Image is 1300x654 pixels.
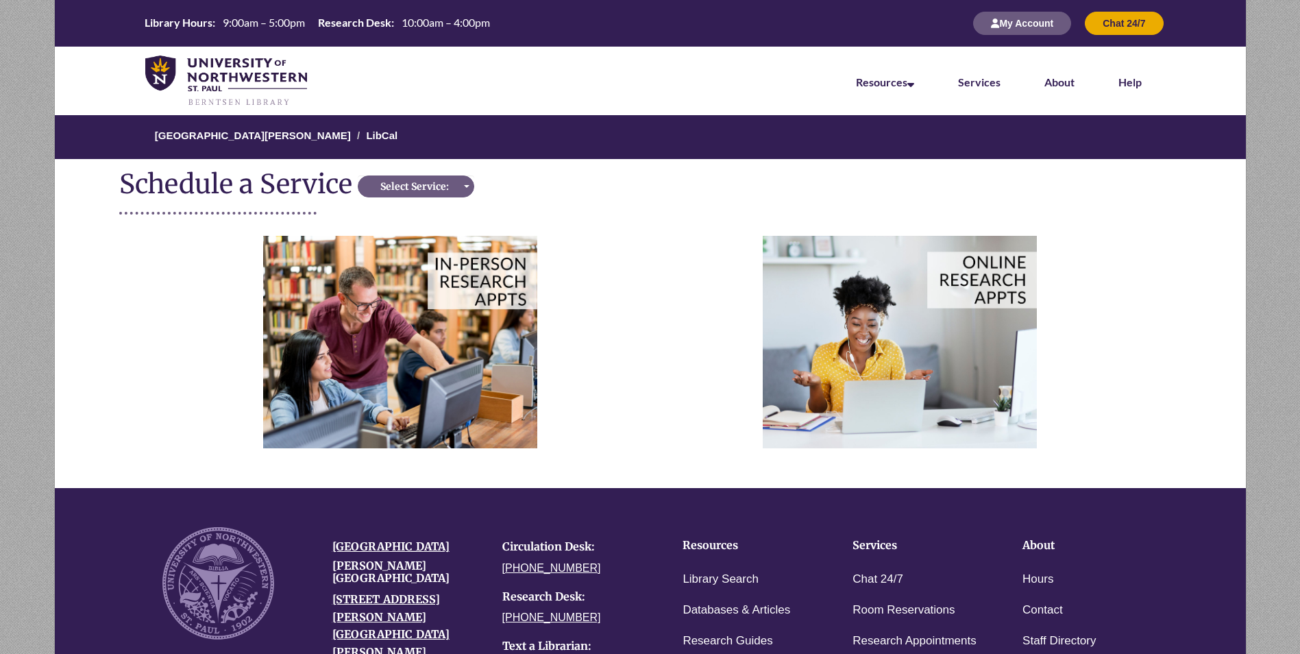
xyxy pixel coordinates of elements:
h4: Research Desk: [502,591,652,603]
a: About [1044,75,1075,88]
h4: About [1022,540,1150,552]
nav: Breadcrumb [24,115,1277,159]
th: Library Hours: [139,15,217,30]
div: Schedule a Service [119,169,358,198]
a: LibCal [366,130,397,141]
a: [PHONE_NUMBER] [502,562,601,574]
a: Resources [856,75,914,88]
h4: [PERSON_NAME][GEOGRAPHIC_DATA] [332,560,482,584]
a: Research Appointments [853,631,977,651]
button: My Account [973,12,1071,35]
button: Select Service: [358,175,474,197]
a: Room Reservations [853,601,955,620]
img: Online Appointments [763,236,1037,448]
a: Databases & Articles [683,601,790,620]
button: Chat 24/7 [1085,12,1163,35]
a: Help [1118,75,1142,88]
a: [GEOGRAPHIC_DATA] [332,540,450,553]
span: 10:00am – 4:00pm [402,16,490,29]
a: Services [958,75,1001,88]
a: Hours Today [139,15,495,32]
h4: Circulation Desk: [502,541,652,553]
span: 9:00am – 5:00pm [223,16,305,29]
img: UNW seal [162,527,274,639]
th: Research Desk: [312,15,396,30]
a: My Account [973,17,1071,29]
h4: Services [853,540,980,552]
a: [GEOGRAPHIC_DATA][PERSON_NAME] [155,130,351,141]
img: In person Appointments [263,236,537,448]
h4: Resources [683,540,810,552]
a: Chat 24/7 [1085,17,1163,29]
a: Contact [1022,601,1063,620]
a: Hours [1022,570,1053,590]
table: Hours Today [139,15,495,30]
a: Research Guides [683,631,772,651]
div: Select Service: [362,180,467,193]
a: Staff Directory [1022,631,1096,651]
a: Chat 24/7 [853,570,903,590]
a: [PHONE_NUMBER] [502,611,601,623]
h4: Text a Librarian: [502,640,652,653]
img: UNWSP Library Logo [145,56,308,107]
a: Library Search [683,570,759,590]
